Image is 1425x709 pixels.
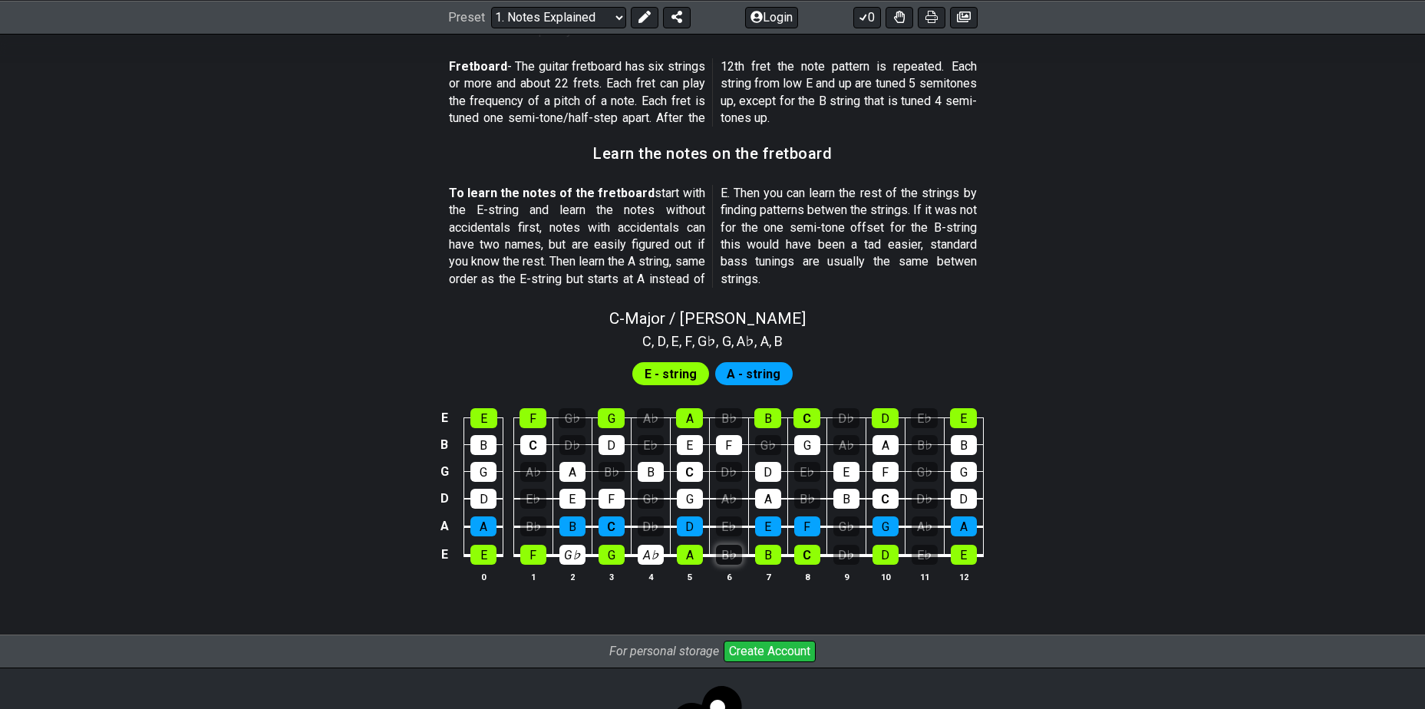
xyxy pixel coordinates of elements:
td: D [435,485,454,513]
span: D [658,331,666,351]
th: 3 [592,569,631,585]
th: 2 [553,569,592,585]
th: 4 [631,569,670,585]
div: D♭ [638,516,664,536]
th: 1 [513,569,553,585]
div: E [950,408,977,428]
div: G [599,545,625,565]
div: G [794,435,820,455]
div: E [677,435,703,455]
button: Print [918,6,945,28]
div: B♭ [599,462,625,482]
div: B [833,489,859,509]
div: C [599,516,625,536]
div: F [520,408,546,428]
button: Toggle Dexterity for all fretkits [886,6,913,28]
div: F [794,516,820,536]
span: B [774,331,783,351]
div: C [794,545,820,565]
td: B [435,431,454,458]
span: G [722,331,731,351]
div: D♭ [559,435,586,455]
div: E♭ [794,462,820,482]
div: D♭ [716,462,742,482]
i: For personal storage [609,644,719,658]
span: , [716,331,722,351]
div: G♭ [833,516,859,536]
div: E [470,408,497,428]
div: E♭ [911,408,938,428]
button: Edit Preset [631,6,658,28]
span: G♭ [698,331,716,351]
span: , [651,331,658,351]
div: D [755,462,781,482]
div: E♭ [638,435,664,455]
span: , [692,331,698,351]
div: B♭ [520,516,546,536]
td: A [435,513,454,541]
div: B [638,462,664,482]
span: , [679,331,685,351]
div: A [470,516,496,536]
div: A [872,435,899,455]
div: D [872,545,899,565]
th: 7 [748,569,787,585]
div: D♭ [833,408,859,428]
span: Preset [448,10,485,25]
div: D♭ [833,545,859,565]
div: C [872,489,899,509]
div: B♭ [716,545,742,565]
div: A♭ [638,545,664,565]
div: A♭ [637,408,664,428]
th: 5 [670,569,709,585]
div: E♭ [716,516,742,536]
div: G [872,516,899,536]
h3: Learn the notes on the fretboard [593,145,832,162]
div: G [470,462,496,482]
div: A [676,408,703,428]
span: First enable full edit mode to edit [645,363,697,385]
div: A [677,545,703,565]
div: A [559,462,586,482]
div: C [793,408,820,428]
span: C [642,331,651,351]
div: D [872,408,899,428]
span: , [731,331,737,351]
div: B [755,545,781,565]
span: F [685,331,692,351]
div: G♭ [559,545,586,565]
div: F [599,489,625,509]
strong: To learn the notes of the fretboard [449,186,655,200]
div: C [677,462,703,482]
div: B [559,516,586,536]
div: A [951,516,977,536]
div: E♭ [912,545,938,565]
p: start with the E-string and learn the notes without accidentals first, notes with accidentals can... [449,185,977,288]
td: G [435,458,454,485]
div: E♭ [520,489,546,509]
div: B [951,435,977,455]
div: C [520,435,546,455]
div: B♭ [715,408,742,428]
select: Preset [491,6,626,28]
th: 0 [464,569,503,585]
div: A♭ [912,516,938,536]
div: G♭ [912,462,938,482]
div: D [951,489,977,509]
section: Scale pitch classes [635,328,790,352]
div: E [755,516,781,536]
div: G [677,489,703,509]
div: E [833,462,859,482]
strong: Fretboard [449,59,507,74]
div: D [677,516,703,536]
td: E [435,540,454,569]
div: B♭ [912,435,938,455]
div: G [598,408,625,428]
span: First enable full edit mode to edit [727,363,780,385]
button: Login [745,6,798,28]
div: E [470,545,496,565]
div: F [716,435,742,455]
div: D [599,435,625,455]
span: E [671,331,679,351]
div: B [754,408,781,428]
